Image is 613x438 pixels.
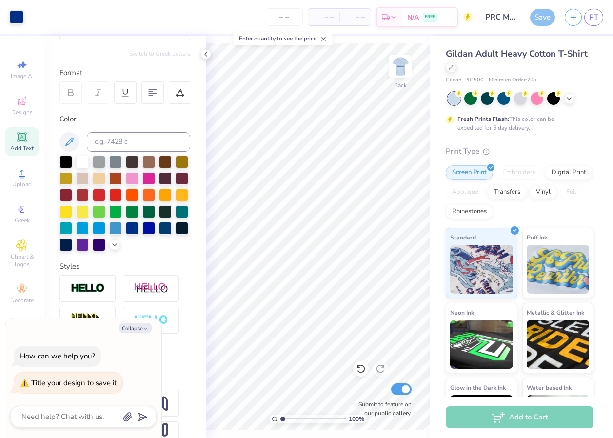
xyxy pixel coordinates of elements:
[353,400,412,418] label: Submit to feature on our public gallery.
[446,204,493,219] div: Rhinestones
[457,115,577,132] div: This color can be expedited for 5 day delivery.
[527,245,590,294] img: Puff Ink
[407,12,419,22] span: N/A
[71,283,105,294] img: Stroke
[446,146,593,157] div: Print Type
[349,415,364,423] span: 100 %
[394,81,407,90] div: Back
[527,320,590,369] img: Metallic & Glitter Ink
[11,108,33,116] span: Designs
[391,57,410,76] img: Back
[450,307,474,318] span: Neon Ink
[71,313,105,328] img: 3d Illusion
[87,132,190,152] input: e.g. 7428 c
[477,7,525,27] input: Untitled Design
[457,115,509,123] strong: Fresh Prints Flash:
[59,114,190,125] div: Color
[530,185,557,199] div: Vinyl
[560,185,583,199] div: Foil
[527,232,547,242] span: Puff Ink
[589,12,598,23] span: PT
[545,165,593,180] div: Digital Print
[446,185,485,199] div: Applique
[134,315,168,326] img: Negative Space
[345,12,365,22] span: – –
[488,185,527,199] div: Transfers
[425,14,435,20] span: FREE
[129,50,190,58] button: Switch to Greek Letters
[234,32,333,45] div: Enter quantity to see the price.
[450,320,513,369] img: Neon Ink
[20,351,95,361] div: How can we help you?
[450,245,513,294] img: Standard
[584,9,603,26] a: PT
[496,165,542,180] div: Embroidery
[10,144,34,152] span: Add Text
[527,382,572,393] span: Water based Ink
[446,76,461,84] span: Gildan
[450,232,476,242] span: Standard
[59,67,191,79] div: Format
[134,282,168,295] img: Shadow
[446,165,493,180] div: Screen Print
[314,12,334,22] span: – –
[446,48,588,60] span: Gildan Adult Heavy Cotton T-Shirt
[12,180,32,188] span: Upload
[119,323,152,333] button: Collapse
[489,76,537,84] span: Minimum Order: 24 +
[466,76,484,84] span: # G500
[59,261,190,272] div: Styles
[5,253,39,268] span: Clipart & logos
[10,297,34,304] span: Decorate
[527,307,584,318] span: Metallic & Glitter Ink
[31,378,117,388] div: Title your design to save it
[11,72,34,80] span: Image AI
[450,382,506,393] span: Glow in the Dark Ink
[15,217,30,224] span: Greek
[265,8,303,26] input: – –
